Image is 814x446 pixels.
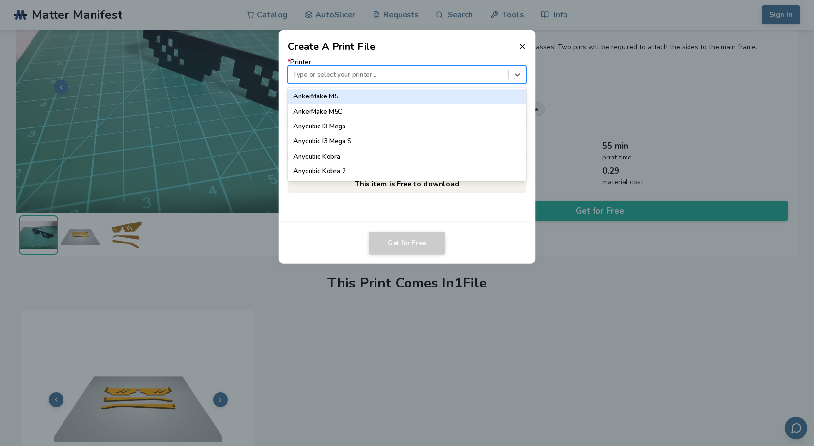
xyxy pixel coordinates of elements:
label: Printer [288,58,527,83]
div: AnkerMake M5C [288,104,527,119]
p: This item is Free to download [288,174,527,193]
h2: Create A Print File [288,39,376,54]
button: Get for Free [369,232,445,255]
div: AnkerMake M5 [288,89,527,104]
div: Anycubic Kobra [288,149,527,164]
div: Anycubic I3 Mega S [288,134,527,149]
div: Anycubic Kobra 2 [288,164,527,179]
div: Anycubic Kobra 2 Max [288,179,527,194]
input: *PrinterType or select your printer...AnkerMake M5AnkerMake M5CAnycubic I3 MegaAnycubic I3 Mega S... [293,71,295,78]
div: Anycubic I3 Mega [288,119,527,134]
